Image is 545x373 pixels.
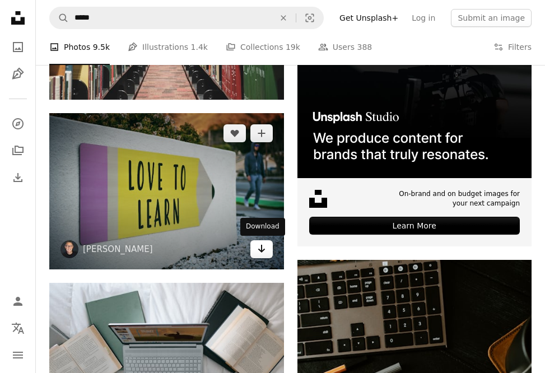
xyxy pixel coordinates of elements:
[286,41,300,53] span: 19k
[7,36,29,58] a: Photos
[7,344,29,366] button: Menu
[318,29,372,65] a: Users 388
[60,240,78,258] img: Go to Tim Mossholder's profile
[49,356,284,366] a: person in blue denim jeans sitting on bed with laptop
[226,29,300,65] a: Collections 19k
[7,139,29,162] a: Collections
[296,7,323,29] button: Visual search
[333,9,405,27] a: Get Unsplash+
[240,218,285,236] div: Download
[83,244,153,255] a: [PERSON_NAME]
[7,7,29,31] a: Home — Unsplash
[128,29,208,65] a: Illustrations 1.4k
[250,240,273,258] a: Download
[271,7,296,29] button: Clear
[250,124,273,142] button: Add to Collection
[7,317,29,339] button: Language
[7,113,29,135] a: Explore
[7,290,29,313] a: Log in / Sign up
[405,9,442,27] a: Log in
[49,7,324,29] form: Find visuals sitewide
[309,217,520,235] div: Learn More
[223,124,246,142] button: Like
[49,113,284,269] img: love to learn pencil signage on wall near walking man
[451,9,532,27] button: Submit an image
[7,63,29,85] a: Illustrations
[493,29,532,65] button: Filters
[357,41,372,53] span: 388
[309,190,327,208] img: file-1631678316303-ed18b8b5cb9cimage
[7,166,29,189] a: Download History
[49,186,284,196] a: love to learn pencil signage on wall near walking man
[191,41,208,53] span: 1.4k
[390,189,520,208] span: On-brand and on budget images for your next campaign
[50,7,69,29] button: Search Unsplash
